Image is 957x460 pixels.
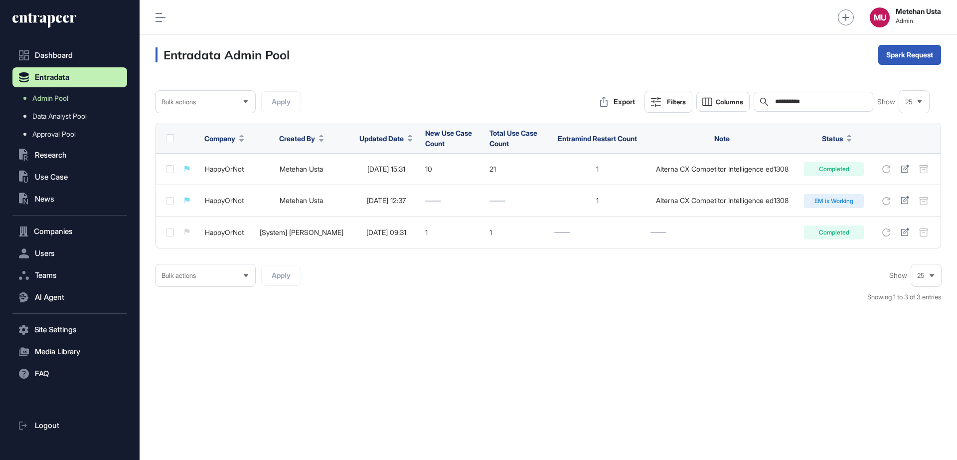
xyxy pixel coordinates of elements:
[822,133,852,144] button: Status
[17,107,127,125] a: Data Analyst Pool
[425,165,479,173] div: 10
[804,194,864,208] div: EM is Working
[558,134,637,143] span: Entramind Restart Count
[867,292,941,302] div: Showing 1 to 3 of 3 entries
[595,92,640,112] button: Export
[877,98,895,106] span: Show
[35,195,54,203] span: News
[205,165,244,173] a: HappyOrNot
[650,165,794,173] div: Alterna CX Competitor Intelligence ed1308
[204,133,235,144] span: Company
[12,167,127,187] button: Use Case
[905,98,913,106] span: 25
[280,196,323,205] a: Metehan Usta
[12,243,127,263] button: Users
[714,134,730,143] span: Note
[156,47,290,62] h3: Entradata Admin Pool
[878,45,941,65] button: Spark Request
[35,173,68,181] span: Use Case
[161,272,196,279] span: Bulk actions
[716,98,743,106] span: Columns
[35,422,59,430] span: Logout
[35,370,49,378] span: FAQ
[279,133,315,144] span: Created By
[32,130,76,138] span: Approval Pool
[357,165,415,173] div: [DATE] 15:31
[489,165,544,173] div: 21
[12,320,127,340] button: Site Settings
[870,7,890,27] button: MU
[35,271,57,279] span: Teams
[35,51,73,59] span: Dashboard
[205,228,244,236] a: HappyOrNot
[12,222,127,241] button: Companies
[804,162,864,176] div: Completed
[359,133,404,144] span: Updated Date
[12,145,127,165] button: Research
[260,228,343,236] a: [System] [PERSON_NAME]
[12,342,127,362] button: Media Library
[161,98,196,106] span: Bulk actions
[425,229,479,236] div: 1
[32,112,87,120] span: Data Analyst Pool
[804,226,864,239] div: Completed
[357,197,415,205] div: [DATE] 12:37
[17,89,127,107] a: Admin Pool
[889,271,907,279] span: Show
[489,229,544,236] div: 1
[696,92,750,112] button: Columns
[280,165,323,173] a: Metehan Usta
[204,133,244,144] button: Company
[896,7,941,15] strong: Metehan Usta
[917,272,925,279] span: 25
[554,197,640,205] div: 1
[12,189,127,209] button: News
[12,287,127,307] button: AI Agent
[32,94,68,102] span: Admin Pool
[34,326,77,334] span: Site Settings
[12,265,127,285] button: Teams
[35,348,80,356] span: Media Library
[35,151,67,159] span: Research
[12,67,127,87] button: Entradata
[12,416,127,436] a: Logout
[12,364,127,384] button: FAQ
[357,229,415,236] div: [DATE] 09:31
[644,91,692,113] button: Filters
[35,293,64,301] span: AI Agent
[35,249,55,257] span: Users
[667,98,686,106] div: Filters
[650,197,794,205] div: Alterna CX Competitor Intelligence ed1308
[425,129,472,148] span: New Use Case Count
[359,133,413,144] button: Updated Date
[279,133,324,144] button: Created By
[35,73,69,81] span: Entradata
[205,196,244,205] a: HappyOrNot
[554,165,640,173] div: 1
[17,125,127,143] a: Approval Pool
[12,45,127,65] a: Dashboard
[822,133,843,144] span: Status
[489,129,537,148] span: Total Use Case Count
[34,228,73,235] span: Companies
[896,17,941,24] span: Admin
